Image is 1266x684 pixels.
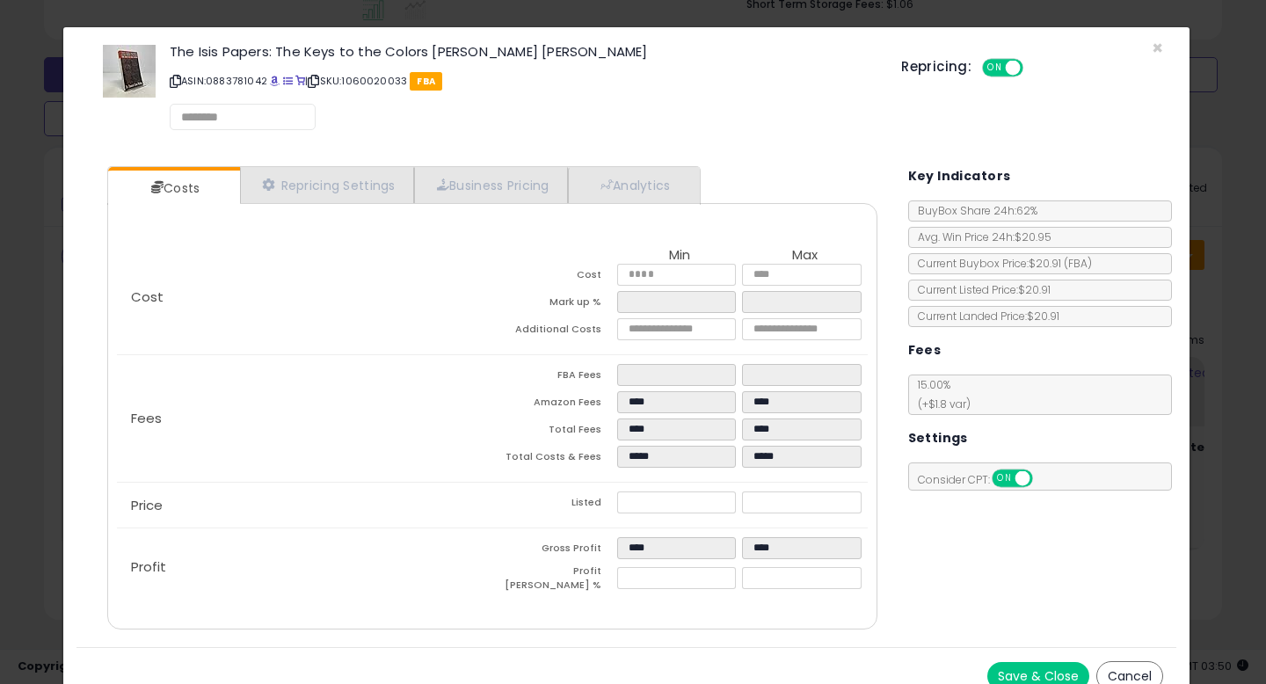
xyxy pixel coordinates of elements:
[1152,35,1163,61] span: ×
[908,339,942,361] h5: Fees
[909,282,1051,297] span: Current Listed Price: $20.91
[117,290,492,304] p: Cost
[270,74,280,88] a: BuyBox page
[1030,471,1058,486] span: OFF
[492,537,617,564] td: Gross Profit
[117,560,492,574] p: Profit
[283,74,293,88] a: All offer listings
[492,564,617,597] td: Profit [PERSON_NAME] %
[1064,256,1092,271] span: ( FBA )
[492,291,617,318] td: Mark up %
[993,471,1015,486] span: ON
[1021,61,1049,76] span: OFF
[492,364,617,391] td: FBA Fees
[492,318,617,346] td: Additional Costs
[568,167,698,203] a: Analytics
[909,256,1092,271] span: Current Buybox Price:
[295,74,305,88] a: Your listing only
[909,472,1056,487] span: Consider CPT:
[414,167,568,203] a: Business Pricing
[492,391,617,418] td: Amazon Fees
[492,264,617,291] td: Cost
[908,427,968,449] h5: Settings
[909,377,971,411] span: 15.00 %
[170,45,875,58] h3: The Isis Papers: The Keys to the Colors [PERSON_NAME] [PERSON_NAME]
[170,67,875,95] p: ASIN: 0883781042 | SKU: 1060020033
[909,309,1059,324] span: Current Landed Price: $20.91
[908,165,1011,187] h5: Key Indicators
[617,248,742,264] th: Min
[103,45,156,98] img: 41cMfoUSpDL._SL60_.jpg
[117,411,492,426] p: Fees
[742,248,867,264] th: Max
[1029,256,1092,271] span: $20.91
[410,72,442,91] span: FBA
[909,397,971,411] span: (+$1.8 var)
[108,171,238,206] a: Costs
[901,60,971,74] h5: Repricing:
[492,418,617,446] td: Total Fees
[909,229,1051,244] span: Avg. Win Price 24h: $20.95
[117,498,492,513] p: Price
[909,203,1037,218] span: BuyBox Share 24h: 62%
[984,61,1006,76] span: ON
[492,446,617,473] td: Total Costs & Fees
[240,167,414,203] a: Repricing Settings
[492,491,617,519] td: Listed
